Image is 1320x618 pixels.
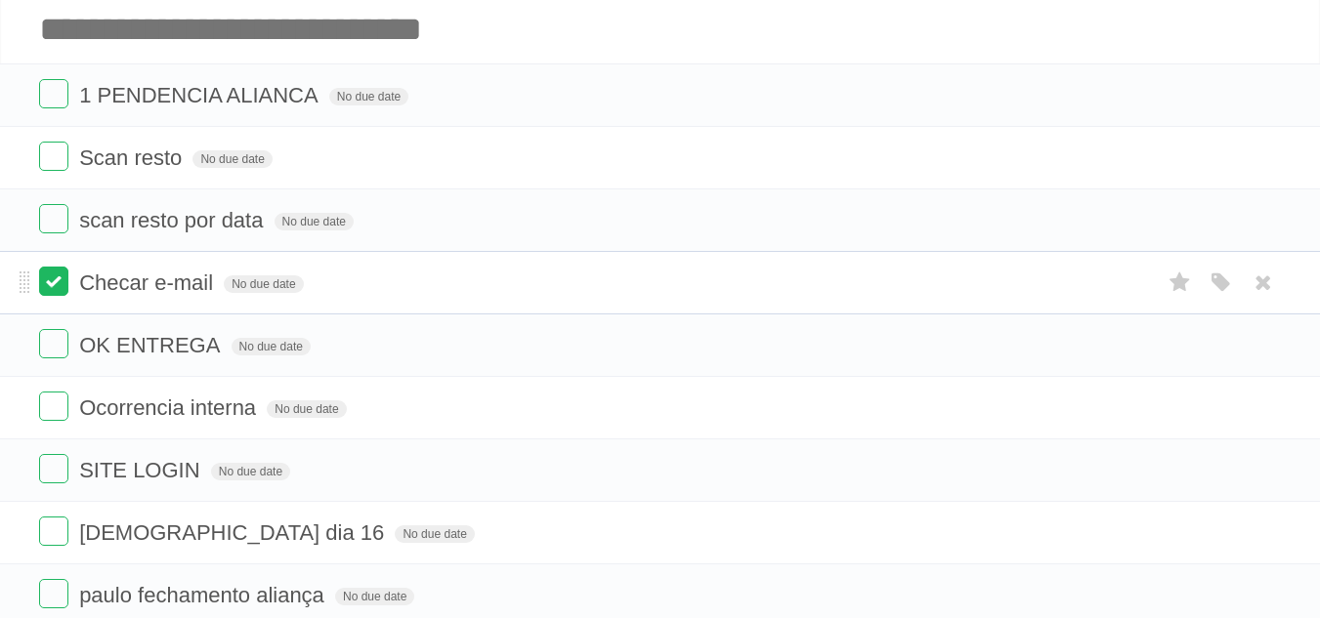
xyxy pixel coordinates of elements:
span: No due date [211,463,290,480]
label: Done [39,204,68,233]
span: scan resto por data [79,208,268,232]
span: OK ENTREGA [79,333,225,357]
label: Done [39,454,68,483]
span: Scan resto [79,145,187,170]
span: No due date [267,400,346,418]
label: Done [39,516,68,546]
label: Done [39,79,68,108]
span: No due date [224,275,303,293]
span: No due date [232,338,311,355]
span: No due date [335,588,414,605]
span: No due date [192,150,272,168]
span: [DEMOGRAPHIC_DATA] dia 16 [79,520,389,545]
label: Done [39,391,68,421]
span: Checar e-mail [79,270,218,295]
span: Ocorrencia interna [79,395,261,420]
label: Done [39,267,68,296]
span: SITE LOGIN [79,458,204,482]
span: No due date [275,213,354,230]
span: No due date [329,88,408,105]
label: Star task [1162,267,1199,299]
span: No due date [395,525,474,543]
span: paulo fechamento aliança [79,583,329,607]
label: Done [39,329,68,358]
label: Done [39,579,68,608]
span: 1 PENDENCIA ALIANCA [79,83,323,107]
label: Done [39,142,68,171]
